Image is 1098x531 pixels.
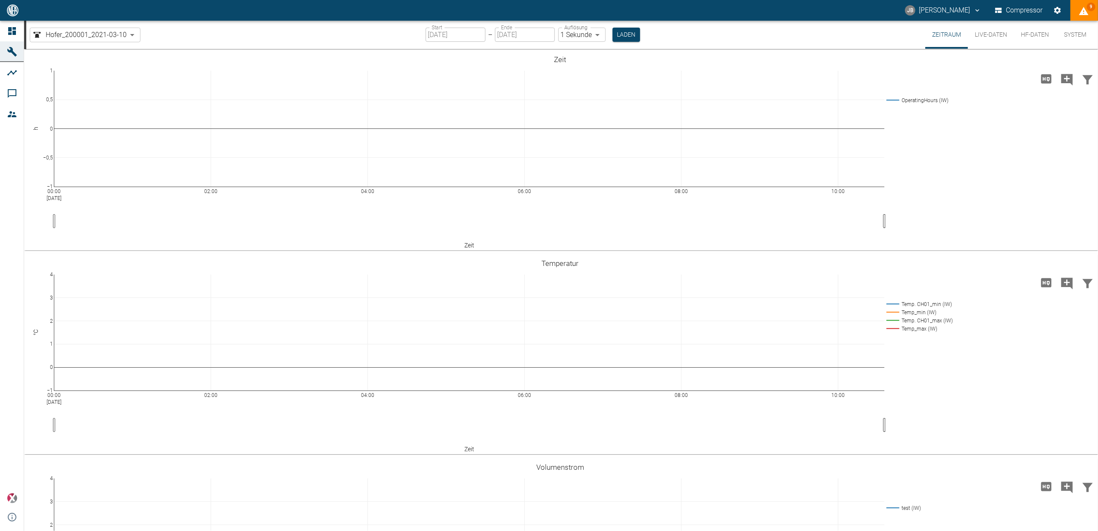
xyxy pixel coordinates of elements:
[904,3,983,18] button: jonas.busse@neac.de
[1036,482,1057,490] span: Hohe Auflösung
[1014,21,1056,49] button: HF-Daten
[7,493,17,503] img: Xplore Logo
[46,30,127,40] span: Hofer_200001_2021-03-10
[925,21,968,49] button: Zeitraum
[6,4,19,16] img: logo
[1077,475,1098,498] button: Daten filtern
[1087,3,1095,11] span: 9
[564,24,588,31] label: Auflösung
[495,28,555,42] input: DD.MM.YYYY
[488,30,492,40] p: –
[1077,272,1098,294] button: Daten filtern
[613,28,640,42] button: Laden
[968,21,1014,49] button: Live-Daten
[1056,21,1095,49] button: System
[1036,278,1057,286] span: Hohe Auflösung
[1077,68,1098,90] button: Daten filtern
[1057,272,1077,294] button: Kommentar hinzufügen
[1057,68,1077,90] button: Kommentar hinzufügen
[558,28,606,42] div: 1 Sekunde
[1036,74,1057,82] span: Hohe Auflösung
[905,5,915,16] div: JB
[426,28,485,42] input: DD.MM.YYYY
[32,30,127,40] a: Hofer_200001_2021-03-10
[1057,475,1077,498] button: Kommentar hinzufügen
[993,3,1045,18] button: Compressor
[501,24,512,31] label: Ende
[1050,3,1065,18] button: Einstellungen
[432,24,442,31] label: Start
